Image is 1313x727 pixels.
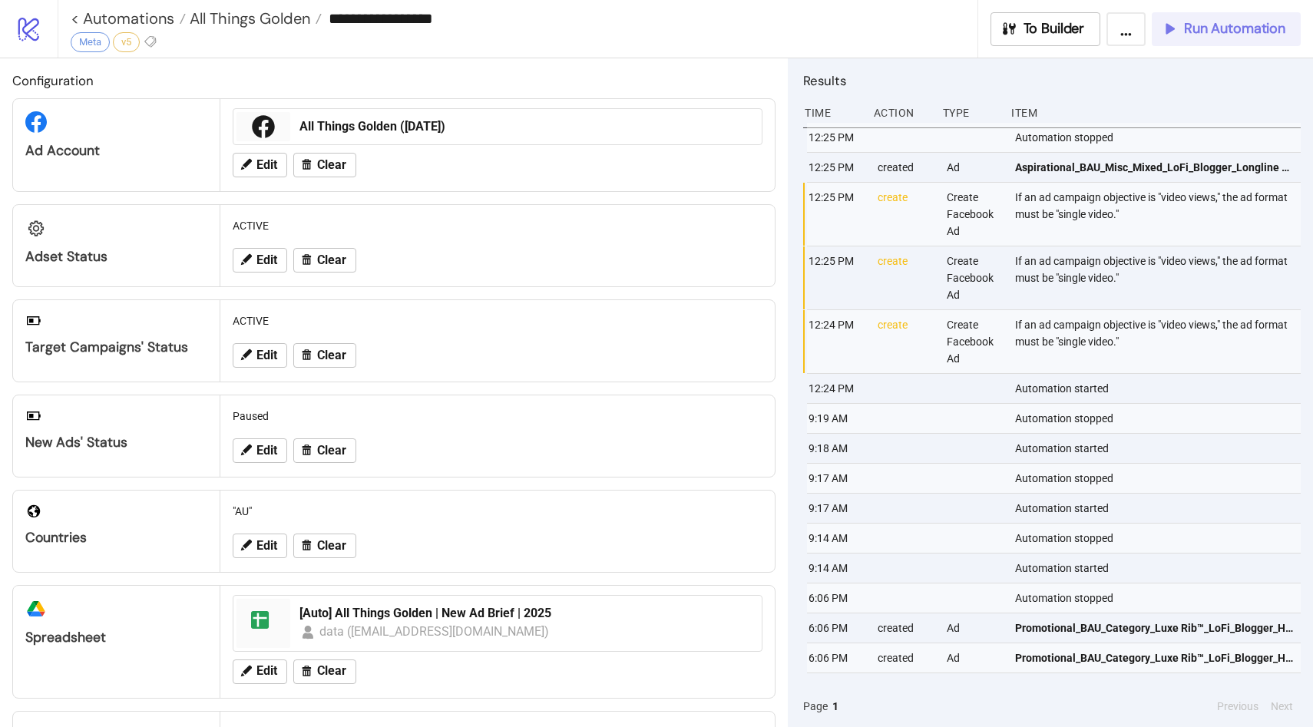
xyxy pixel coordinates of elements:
div: Automation stopped [1014,123,1305,152]
h2: Configuration [12,71,776,91]
button: 1 [828,698,843,715]
h2: Results [803,71,1301,91]
span: Clear [317,664,346,678]
a: < Automations [71,11,186,26]
button: Clear [293,659,356,684]
div: Action [872,98,931,127]
span: Run Automation [1184,20,1285,38]
div: created [876,153,934,182]
div: create [876,246,934,309]
div: data ([EMAIL_ADDRESS][DOMAIN_NAME]) [319,622,551,641]
span: Edit [256,349,277,362]
span: Clear [317,158,346,172]
div: Target Campaigns' Status [25,339,207,356]
div: Create Facebook Ad [945,246,1004,309]
div: 12:25 PM [807,246,865,309]
button: Edit [233,534,287,558]
div: ACTIVE [227,306,769,335]
div: Ad [945,643,1004,672]
span: Edit [256,539,277,553]
div: created [876,613,934,643]
a: Promotional_BAU_Category_Luxe Rib™_LoFi_Blogger_High Neck Mini white + Podcast Quote_@rachaelrobi... [1015,613,1294,643]
div: 9:18 AM [807,434,865,463]
div: Automation started [1014,434,1305,463]
span: Edit [256,664,277,678]
div: create [876,310,934,373]
div: 6:06 PM [807,583,865,613]
button: To Builder [991,12,1101,46]
div: 6:06 PM [807,613,865,643]
span: Edit [256,444,277,458]
div: Automation started [1014,494,1305,523]
span: To Builder [1024,20,1085,38]
button: Next [1266,698,1298,715]
div: created [876,643,934,672]
div: All Things Golden ([DATE]) [299,118,752,135]
button: Clear [293,534,356,558]
div: 9:17 AM [807,464,865,493]
span: Clear [317,444,346,458]
div: 9:17 AM [807,494,865,523]
button: Edit [233,153,287,177]
button: Clear [293,153,356,177]
div: Create Facebook Ad [945,310,1004,373]
div: 9:19 AM [807,404,865,433]
button: Clear [293,248,356,273]
span: Clear [317,539,346,553]
span: Clear [317,253,346,267]
button: Previous [1212,698,1263,715]
button: Edit [233,343,287,368]
div: create [876,183,934,246]
button: ... [1106,12,1146,46]
a: Promotional_BAU_Category_Luxe Rib™_LoFi_Blogger_High Neck Mini white + Podcast Quote_@rachaelrobi... [1015,643,1294,672]
button: Edit [233,659,287,684]
span: Promotional_BAU_Category_Luxe Rib™_LoFi_Blogger_High Neck Mini white + Podcast Quote_@rachaelrobi... [1015,620,1294,636]
button: Run Automation [1152,12,1301,46]
div: 12:24 PM [807,310,865,373]
div: Automation stopped [1014,583,1305,613]
div: 12:25 PM [807,183,865,246]
div: Meta [71,32,110,52]
button: Clear [293,438,356,463]
div: Type [941,98,1000,127]
div: Spreadsheet [25,629,207,646]
div: Ad Account [25,142,207,160]
div: Ad [945,153,1004,182]
div: 12:24 PM [807,374,865,403]
div: 12:25 PM [807,153,865,182]
div: 9:14 AM [807,554,865,583]
div: Item [1010,98,1301,127]
div: 12:25 PM [807,123,865,152]
div: Ad [945,613,1004,643]
div: 9:14 AM [807,524,865,553]
div: If an ad campaign objective is "video views," the ad format must be "single video." [1014,183,1305,246]
div: Time [803,98,862,127]
span: Aspirational_BAU_Misc_Mixed_LoFi_Blogger_Longline Classic Coat + Wrap Around Scarf neutral_@arian... [1015,159,1294,176]
span: Promotional_BAU_Category_Luxe Rib™_LoFi_Blogger_High Neck Mini white + Podcast Quote_@rachaelrobi... [1015,649,1294,666]
div: Adset Status [25,248,207,266]
div: Automation started [1014,554,1305,583]
a: All Things Golden [186,11,322,26]
div: Paused [227,402,769,431]
a: Aspirational_BAU_Misc_Mixed_LoFi_Blogger_Longline Classic Coat + Wrap Around Scarf neutral_@arian... [1015,153,1294,182]
div: "AU" [227,497,769,526]
div: If an ad campaign objective is "video views," the ad format must be "single video." [1014,310,1305,373]
div: Automation stopped [1014,524,1305,553]
div: [Auto] All Things Golden | New Ad Brief | 2025 [299,605,752,622]
div: Automation stopped [1014,404,1305,433]
div: New Ads' Status [25,434,207,451]
div: Create Facebook Ad [945,183,1004,246]
span: Edit [256,158,277,172]
div: 6:06 PM [807,643,865,672]
button: Edit [233,438,287,463]
div: If an ad campaign objective is "video views," the ad format must be "single video." [1014,246,1305,309]
div: ACTIVE [227,211,769,240]
button: Edit [233,248,287,273]
span: Clear [317,349,346,362]
span: Edit [256,253,277,267]
span: All Things Golden [186,8,310,28]
div: Automation started [1014,374,1305,403]
div: Countries [25,529,207,547]
div: Automation stopped [1014,464,1305,493]
span: Page [803,698,828,715]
